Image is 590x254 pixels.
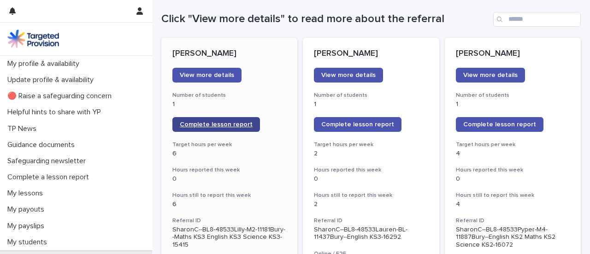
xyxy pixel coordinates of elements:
[463,72,518,78] span: View more details
[314,49,428,59] p: [PERSON_NAME]
[172,226,286,249] p: SharonC--BL8-48533Lilly-M2-11181Bury--Maths KS3 English KS3 Science KS3-15415
[321,72,376,78] span: View more details
[4,108,108,117] p: Helpful hints to share with YP
[161,12,490,26] h1: Click "View more details" to read more about the referral
[4,173,96,182] p: Complete a lesson report
[172,141,286,148] h3: Target hours per week
[4,205,52,214] p: My payouts
[172,92,286,99] h3: Number of students
[456,117,543,132] a: Complete lesson report
[493,12,581,27] input: Search
[456,217,570,224] h3: Referral ID
[172,68,242,83] a: View more details
[456,49,570,59] p: [PERSON_NAME]
[456,201,570,208] p: 4
[456,100,570,108] p: 1
[456,175,570,183] p: 0
[172,166,286,174] h3: Hours reported this week
[172,175,286,183] p: 0
[314,175,428,183] p: 0
[172,117,260,132] a: Complete lesson report
[172,192,286,199] h3: Hours still to report this week
[4,222,52,230] p: My payslips
[314,141,428,148] h3: Target hours per week
[4,59,87,68] p: My profile & availability
[172,217,286,224] h3: Referral ID
[314,201,428,208] p: 2
[4,92,119,100] p: 🔴 Raise a safeguarding concern
[314,217,428,224] h3: Referral ID
[321,121,394,128] span: Complete lesson report
[4,157,93,165] p: Safeguarding newsletter
[456,92,570,99] h3: Number of students
[314,192,428,199] h3: Hours still to report this week
[4,189,50,198] p: My lessons
[314,100,428,108] p: 1
[456,68,525,83] a: View more details
[456,150,570,158] p: 4
[4,238,54,247] p: My students
[456,192,570,199] h3: Hours still to report this week
[463,121,536,128] span: Complete lesson report
[314,226,428,242] p: SharonC--BL8-48533Lauren-BL-11437Bury--English KS3-16292
[4,124,44,133] p: TP News
[172,100,286,108] p: 1
[4,141,82,149] p: Guidance documents
[314,150,428,158] p: 2
[180,72,234,78] span: View more details
[456,166,570,174] h3: Hours reported this week
[456,141,570,148] h3: Target hours per week
[172,201,286,208] p: 6
[4,76,101,84] p: Update profile & availability
[314,166,428,174] h3: Hours reported this week
[456,226,570,249] p: SharonC--BL8-48533Pyper-M4-11887Bury--English KS2 Maths KS2 Science KS2-16072
[7,30,59,48] img: M5nRWzHhSzIhMunXDL62
[314,117,401,132] a: Complete lesson report
[314,92,428,99] h3: Number of students
[180,121,253,128] span: Complete lesson report
[314,68,383,83] a: View more details
[172,150,286,158] p: 6
[172,49,286,59] p: [PERSON_NAME]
